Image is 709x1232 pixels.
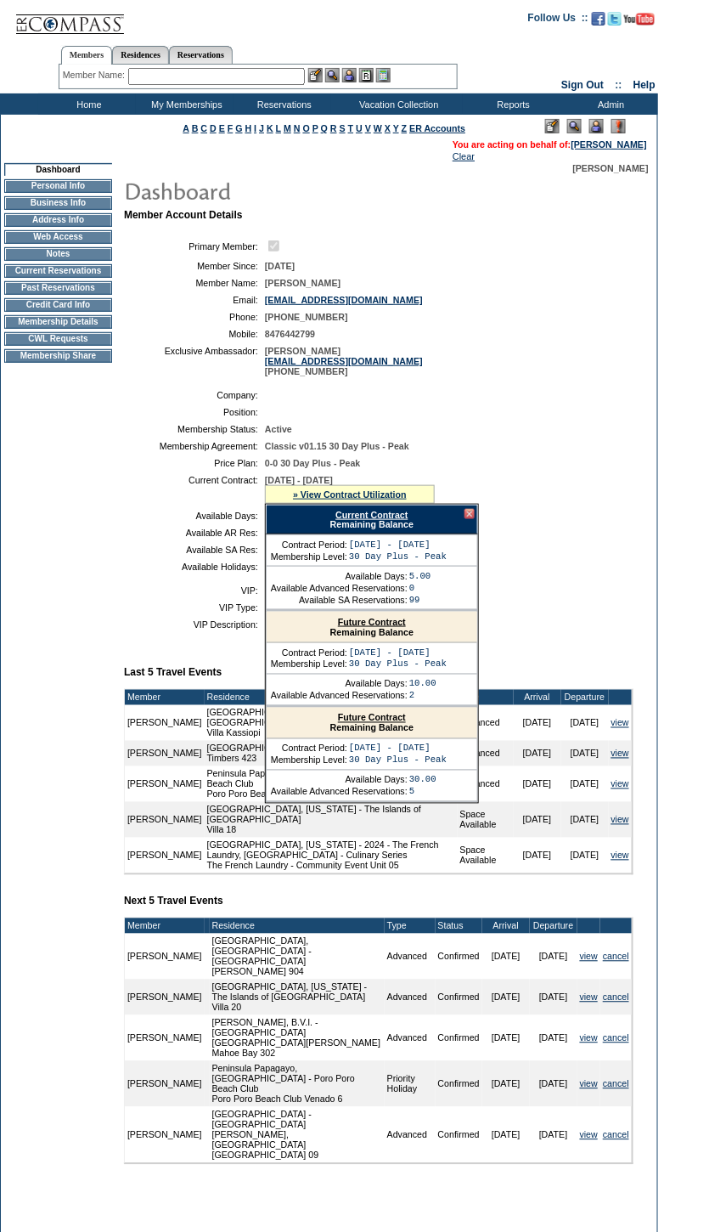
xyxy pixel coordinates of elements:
[131,238,258,254] td: Primary Member:
[589,119,604,133] img: Impersonate
[4,230,112,244] td: Web Access
[482,1107,530,1163] td: [DATE]
[453,151,475,161] a: Clear
[365,123,371,133] a: V
[359,68,374,82] img: Reservations
[271,679,408,689] td: Available Days:
[603,952,629,962] a: cancel
[592,12,605,25] img: Become our fan on Facebook
[124,896,223,907] b: Next 5 Travel Events
[210,1107,385,1163] td: [GEOGRAPHIC_DATA] - [GEOGRAPHIC_DATA][PERSON_NAME], [GEOGRAPHIC_DATA] [GEOGRAPHIC_DATA] 09
[271,775,408,785] td: Available Days:
[482,1061,530,1107] td: [DATE]
[356,123,363,133] a: U
[125,918,205,934] td: Member
[131,295,258,305] td: Email:
[514,741,561,766] td: [DATE]
[561,741,609,766] td: [DATE]
[131,528,258,538] td: Available AR Res:
[271,647,347,658] td: Contract Period:
[611,779,629,789] a: view
[374,123,382,133] a: W
[124,209,243,221] b: Member Account Details
[205,741,458,766] td: [GEOGRAPHIC_DATA], [US_STATE] - The Timbers Club Timbers 423
[205,802,458,838] td: [GEOGRAPHIC_DATA], [US_STATE] - The Islands of [GEOGRAPHIC_DATA] Villa 18
[294,123,301,133] a: N
[458,741,514,766] td: Advanced
[458,690,514,705] td: Type
[245,123,252,133] a: H
[402,123,408,133] a: Z
[267,708,477,739] div: Remaining Balance
[131,475,258,504] td: Current Contract:
[131,390,258,400] td: Company:
[409,775,436,785] td: 30.00
[453,139,647,150] span: You are acting on behalf of:
[271,691,408,701] td: Available Advanced Reservations:
[436,918,482,934] td: Status
[348,123,354,133] a: T
[210,918,385,934] td: Residence
[131,407,258,417] td: Position:
[125,741,205,766] td: [PERSON_NAME]
[112,46,169,64] a: Residences
[293,489,407,500] a: » View Contract Utilization
[580,952,598,962] a: view
[131,511,258,521] td: Available Days:
[271,583,408,593] td: Available Advanced Reservations:
[514,802,561,838] td: [DATE]
[265,278,340,288] span: [PERSON_NAME]
[608,17,622,27] a: Follow us on Twitter
[385,1015,436,1061] td: Advanced
[514,838,561,873] td: [DATE]
[205,690,458,705] td: Residence
[611,815,629,825] a: view
[200,123,207,133] a: C
[580,1130,598,1140] a: view
[131,585,258,596] td: VIP:
[561,79,604,91] a: Sign Out
[528,10,588,31] td: Follow Us ::
[321,123,328,133] a: Q
[436,934,482,980] td: Confirmed
[482,918,530,934] td: Arrival
[409,595,431,605] td: 99
[228,123,234,133] a: F
[284,123,291,133] a: M
[603,1079,629,1089] a: cancel
[530,980,577,1015] td: [DATE]
[131,545,258,555] td: Available SA Res:
[271,595,408,605] td: Available SA Reservations:
[271,659,347,670] td: Membership Level:
[4,315,112,329] td: Membership Details
[561,705,609,741] td: [DATE]
[192,123,199,133] a: B
[4,247,112,261] td: Notes
[561,690,609,705] td: Departure
[131,424,258,434] td: Membership Status:
[183,123,189,133] a: A
[633,79,656,91] a: Help
[123,173,463,207] img: pgTtlDashboard.gif
[611,749,629,759] a: view
[342,68,357,82] img: Impersonate
[530,1015,577,1061] td: [DATE]
[580,992,598,1003] a: view
[385,918,436,934] td: Type
[409,691,436,701] td: 2
[385,980,436,1015] td: Advanced
[271,571,408,581] td: Available Days:
[349,540,447,550] td: [DATE] - [DATE]
[131,278,258,288] td: Member Name:
[611,119,626,133] img: Log Concern/Member Elevation
[125,1107,205,1163] td: [PERSON_NAME]
[131,329,258,339] td: Mobile:
[271,743,347,754] td: Contract Period:
[271,755,347,766] td: Membership Level:
[514,766,561,802] td: [DATE]
[210,1015,385,1061] td: [PERSON_NAME], B.V.I. - [GEOGRAPHIC_DATA] [GEOGRAPHIC_DATA][PERSON_NAME] Mahoe Bay 302
[210,123,217,133] a: D
[265,295,423,305] a: [EMAIL_ADDRESS][DOMAIN_NAME]
[303,123,310,133] a: O
[125,838,205,873] td: [PERSON_NAME]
